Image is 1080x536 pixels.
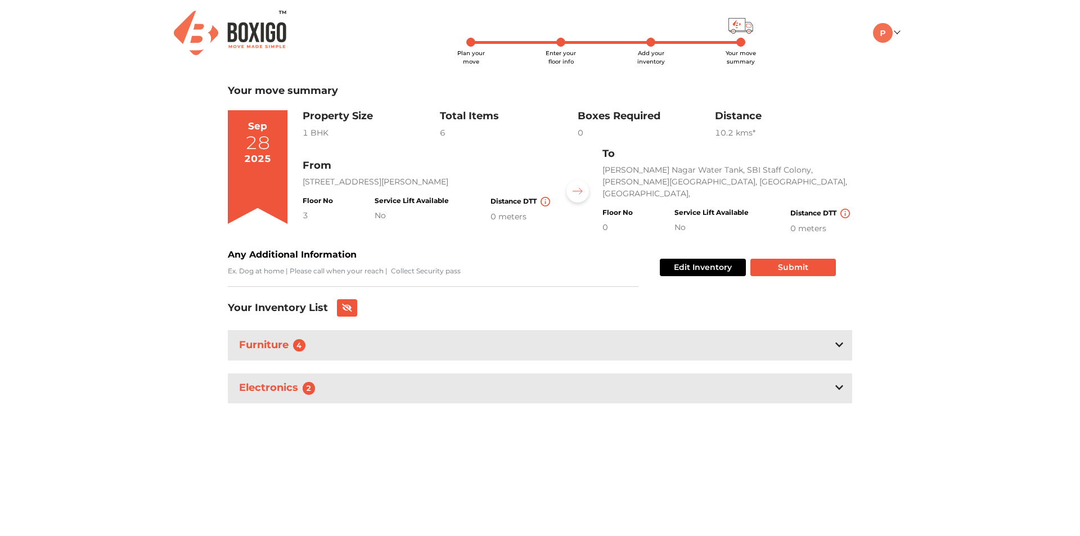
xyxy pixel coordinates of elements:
[790,223,852,235] div: 0 meters
[602,222,633,233] div: 0
[237,380,322,397] h3: Electronics
[602,209,633,217] h4: Floor No
[303,160,552,172] h3: From
[174,11,286,55] img: Boxigo
[715,110,852,123] h3: Distance
[726,49,756,65] span: Your move summary
[546,49,576,65] span: Enter your floor info
[440,127,577,139] div: 6
[674,222,749,233] div: No
[228,302,328,314] h3: Your Inventory List
[750,259,836,276] button: Submit
[674,209,749,217] h4: Service Lift Available
[244,152,271,166] div: 2025
[790,209,852,218] h4: Distance DTT
[637,49,665,65] span: Add your inventory
[578,110,715,123] h3: Boxes Required
[660,259,746,276] button: Edit Inventory
[490,211,552,223] div: 0 meters
[602,164,852,200] p: [PERSON_NAME] Nagar Water Tank, SBI Staff Colony, [PERSON_NAME][GEOGRAPHIC_DATA], [GEOGRAPHIC_DAT...
[490,197,552,206] h4: Distance DTT
[228,85,852,97] h3: Your move summary
[457,49,485,65] span: Plan your move
[293,339,305,352] span: 4
[440,110,577,123] h3: Total Items
[303,382,315,394] span: 2
[237,337,312,354] h3: Furniture
[303,176,552,188] p: [STREET_ADDRESS][PERSON_NAME]
[578,127,715,139] div: 0
[602,148,852,160] h3: To
[228,249,357,260] b: Any Additional Information
[303,197,333,205] h4: Floor No
[303,110,440,123] h3: Property Size
[375,210,449,222] div: No
[375,197,449,205] h4: Service Lift Available
[245,134,270,152] div: 28
[303,210,333,222] div: 3
[248,119,267,134] div: Sep
[303,127,440,139] div: 1 BHK
[715,127,852,139] div: 10.2 km s*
